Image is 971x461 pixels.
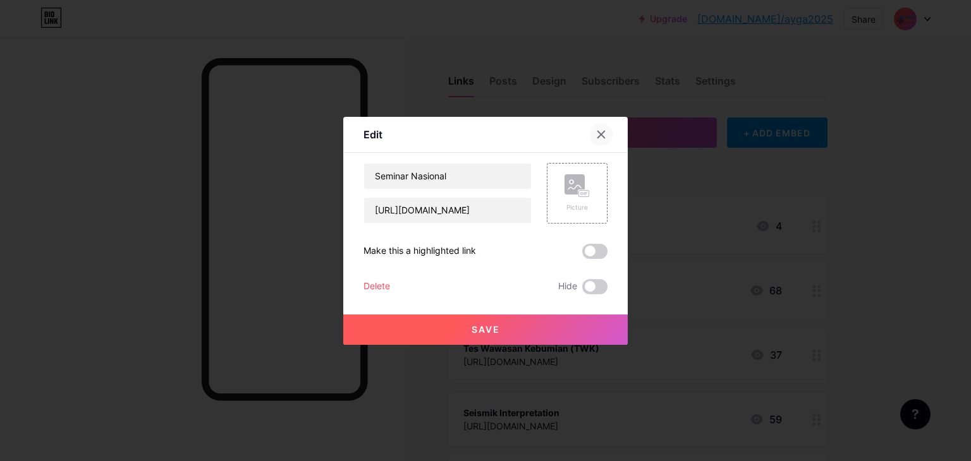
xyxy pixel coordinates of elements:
[363,279,390,294] div: Delete
[343,314,628,345] button: Save
[565,203,590,212] div: Picture
[363,127,382,142] div: Edit
[558,279,577,294] span: Hide
[363,244,476,259] div: Make this a highlighted link
[364,164,531,189] input: Title
[364,198,531,223] input: URL
[472,324,500,335] span: Save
